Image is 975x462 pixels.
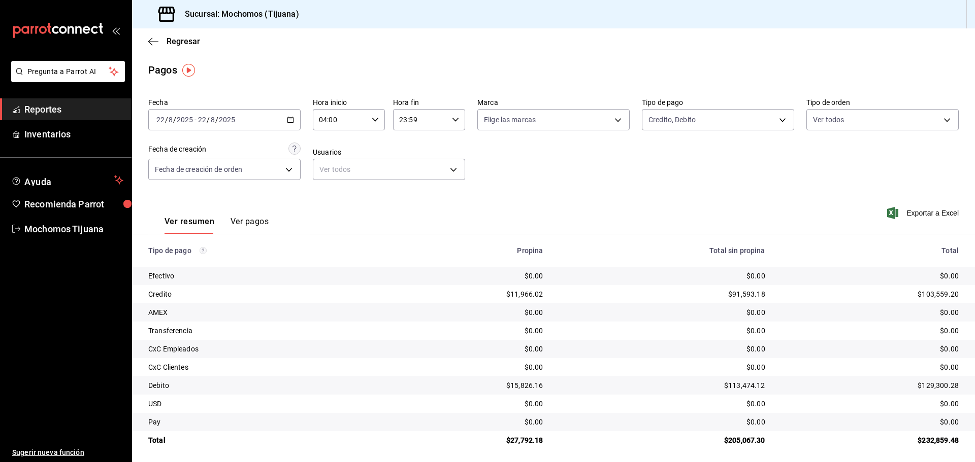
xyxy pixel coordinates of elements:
div: Total [148,435,379,445]
div: $0.00 [782,326,959,336]
div: $0.00 [559,326,765,336]
div: Total sin propina [559,246,765,255]
span: / [207,116,210,124]
h3: Sucursal: Mochomos (Tijuana) [177,8,299,20]
input: -- [168,116,173,124]
div: Ver todos [313,159,465,180]
div: Pagos [148,62,177,78]
input: -- [198,116,207,124]
div: $0.00 [782,271,959,281]
div: Tipo de pago [148,246,379,255]
div: $27,792.18 [396,435,543,445]
label: Tipo de pago [642,99,794,106]
div: Efectivo [148,271,379,281]
div: $0.00 [396,271,543,281]
span: Sugerir nueva función [12,447,123,458]
button: Ver resumen [165,217,214,234]
label: Hora fin [393,99,465,106]
span: Ayuda [24,174,110,186]
span: - [194,116,197,124]
label: Marca [477,99,630,106]
div: $0.00 [782,399,959,409]
span: Recomienda Parrot [24,197,123,211]
span: Reportes [24,102,123,116]
span: Mochomos Tijuana [24,222,123,236]
label: Usuarios [313,149,465,156]
div: Debito [148,380,379,390]
span: Regresar [167,37,200,46]
label: Hora inicio [313,99,385,106]
div: $0.00 [396,417,543,427]
div: Transferencia [148,326,379,336]
div: $232,859.48 [782,435,959,445]
div: USD [148,399,379,409]
div: $0.00 [396,362,543,372]
div: $0.00 [559,307,765,317]
button: Pregunta a Parrot AI [11,61,125,82]
div: $0.00 [559,417,765,427]
span: / [173,116,176,124]
div: Propina [396,246,543,255]
div: $0.00 [396,399,543,409]
img: Tooltip marker [182,64,195,77]
div: Pay [148,417,379,427]
label: Fecha [148,99,301,106]
div: Total [782,246,959,255]
div: $103,559.20 [782,289,959,299]
span: Ver todos [813,115,844,125]
div: $205,067.30 [559,435,765,445]
button: Regresar [148,37,200,46]
button: Ver pagos [231,217,269,234]
div: Fecha de creación [148,144,206,155]
button: open_drawer_menu [112,26,120,34]
div: $113,474.12 [559,380,765,390]
div: $11,966.02 [396,289,543,299]
span: Pregunta a Parrot AI [27,66,109,77]
a: Pregunta a Parrot AI [7,74,125,84]
div: AMEX [148,307,379,317]
div: $0.00 [559,399,765,409]
div: $0.00 [559,362,765,372]
div: $0.00 [396,344,543,354]
span: / [165,116,168,124]
div: $0.00 [782,417,959,427]
div: $0.00 [396,307,543,317]
div: $0.00 [559,271,765,281]
input: ---- [176,116,193,124]
div: $15,826.16 [396,380,543,390]
div: navigation tabs [165,217,269,234]
div: $129,300.28 [782,380,959,390]
span: Inventarios [24,127,123,141]
input: -- [210,116,215,124]
svg: Los pagos realizados con Pay y otras terminales son montos brutos. [200,247,207,254]
div: $0.00 [782,307,959,317]
button: Exportar a Excel [889,207,959,219]
label: Tipo de orden [806,99,959,106]
div: $0.00 [782,362,959,372]
div: $0.00 [782,344,959,354]
div: $0.00 [396,326,543,336]
span: Elige las marcas [484,115,536,125]
span: / [215,116,218,124]
input: -- [156,116,165,124]
div: $0.00 [559,344,765,354]
input: ---- [218,116,236,124]
div: CxC Clientes [148,362,379,372]
span: Fecha de creación de orden [155,164,242,174]
div: $91,593.18 [559,289,765,299]
div: Credito [148,289,379,299]
span: Credito, Debito [648,115,696,125]
div: CxC Empleados [148,344,379,354]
